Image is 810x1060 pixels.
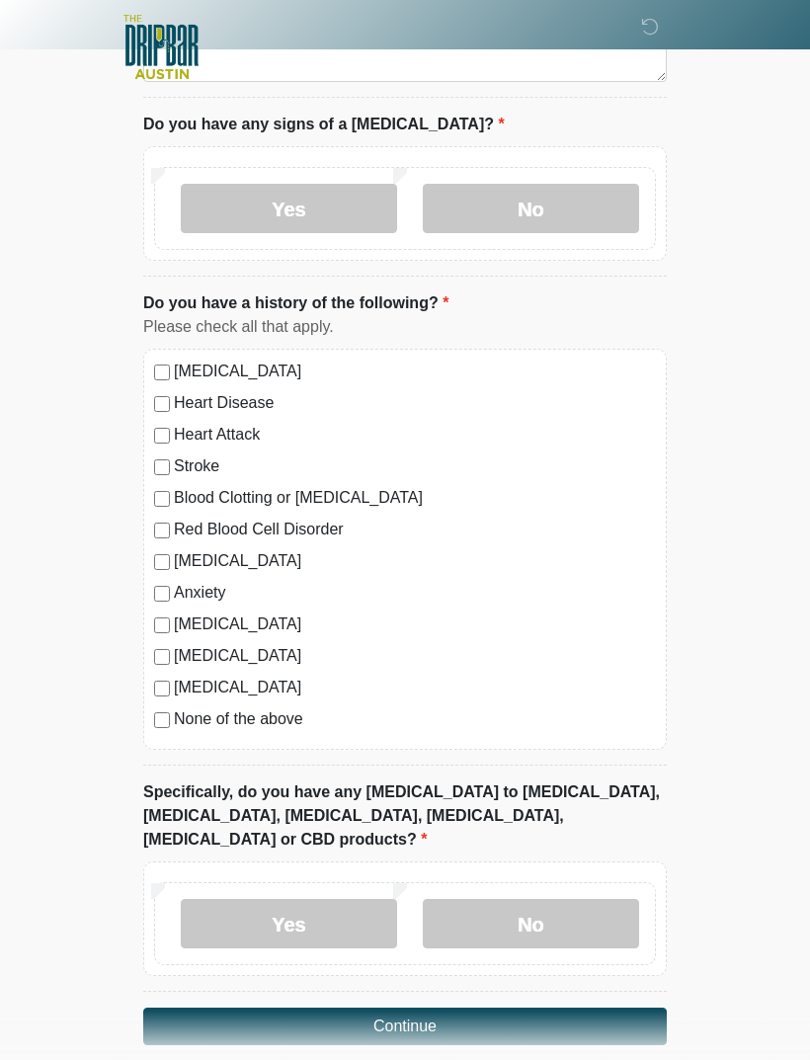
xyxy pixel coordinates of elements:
input: None of the above [154,712,170,728]
label: Do you have a history of the following? [143,291,448,315]
label: Blood Clotting or [MEDICAL_DATA] [174,486,656,510]
input: [MEDICAL_DATA] [154,649,170,665]
img: The DRIPBaR - Austin The Domain Logo [123,15,199,79]
label: Yes [181,899,397,948]
label: Heart Attack [174,423,656,447]
label: Red Blood Cell Disorder [174,518,656,541]
label: Yes [181,184,397,233]
label: Specifically, do you have any [MEDICAL_DATA] to [MEDICAL_DATA], [MEDICAL_DATA], [MEDICAL_DATA], [... [143,780,667,852]
input: Red Blood Cell Disorder [154,523,170,538]
input: [MEDICAL_DATA] [154,365,170,380]
label: Do you have any signs of a [MEDICAL_DATA]? [143,113,505,136]
input: [MEDICAL_DATA] [154,617,170,633]
label: [MEDICAL_DATA] [174,549,656,573]
input: [MEDICAL_DATA] [154,681,170,696]
input: Heart Disease [154,396,170,412]
input: Blood Clotting or [MEDICAL_DATA] [154,491,170,507]
div: Please check all that apply. [143,315,667,339]
label: None of the above [174,707,656,731]
input: Anxiety [154,586,170,602]
label: Heart Disease [174,391,656,415]
label: Stroke [174,454,656,478]
label: No [423,184,639,233]
label: [MEDICAL_DATA] [174,676,656,699]
button: Continue [143,1008,667,1045]
label: [MEDICAL_DATA] [174,644,656,668]
input: Stroke [154,459,170,475]
input: [MEDICAL_DATA] [154,554,170,570]
label: [MEDICAL_DATA] [174,360,656,383]
label: No [423,899,639,948]
label: Anxiety [174,581,656,605]
label: [MEDICAL_DATA] [174,612,656,636]
input: Heart Attack [154,428,170,444]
